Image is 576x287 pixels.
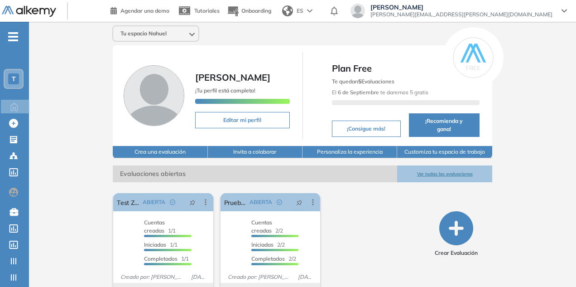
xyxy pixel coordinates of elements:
img: Foto de perfil [124,65,184,126]
button: Crea una evaluación [113,146,207,158]
span: 2/2 [251,219,283,234]
span: 1/1 [144,241,178,248]
span: 2/2 [251,241,285,248]
span: Completados [251,255,285,262]
span: [PERSON_NAME][EMAIL_ADDRESS][PERSON_NAME][DOMAIN_NAME] [370,11,552,18]
span: ¡Tu perfil está completo! [195,87,255,94]
span: check-circle [277,199,282,205]
span: [PERSON_NAME] [195,72,270,83]
button: Ver todas las evaluaciones [397,165,492,182]
iframe: Chat Widget [531,243,576,287]
button: Crear Evaluación [435,211,478,257]
span: ABIERTA [143,198,165,206]
span: 2/2 [251,255,296,262]
span: Iniciadas [251,241,274,248]
span: Evaluaciones abiertas [113,165,397,182]
span: Cuentas creadas [251,219,272,234]
button: Customiza tu espacio de trabajo [397,146,492,158]
span: Crear Evaluación [435,249,478,257]
button: pushpin [289,195,309,209]
span: [DATE] [187,273,210,281]
span: ES [297,7,303,15]
a: Test Zulinger Draw [117,193,139,211]
button: pushpin [182,195,202,209]
span: [DATE] [294,273,317,281]
span: Te quedan Evaluaciones [332,78,394,85]
span: Onboarding [241,7,271,14]
button: Invita a colaborar [208,146,302,158]
span: Completados [144,255,178,262]
span: pushpin [296,199,302,206]
span: [PERSON_NAME] [370,4,552,11]
button: Personaliza la experiencia [302,146,397,158]
span: Plan Free [332,62,480,75]
span: Agendar una demo [120,7,169,14]
a: Prueba Draw [224,193,246,211]
span: Tu espacio Nahuel [120,30,167,37]
img: world [282,5,293,16]
b: 6 de Septiembre [338,89,379,96]
img: arrow [307,9,312,13]
span: T [12,75,16,83]
span: Creado por: [PERSON_NAME] [117,273,187,281]
img: Logo [2,6,56,17]
span: Creado por: [PERSON_NAME] [224,273,294,281]
span: Cuentas creadas [144,219,165,234]
span: ABIERTA [250,198,272,206]
div: Widget de chat [531,243,576,287]
i: - [8,36,18,38]
span: pushpin [189,199,196,206]
button: Editar mi perfil [195,112,289,128]
button: ¡Recomienda y gana! [409,113,480,137]
span: check-circle [170,199,175,205]
button: ¡Consigue más! [332,121,401,137]
a: Agendar una demo [110,5,169,15]
span: 1/1 [144,255,189,262]
span: El te daremos 5 gratis [332,89,428,96]
b: 5 [358,78,361,85]
span: 1/1 [144,219,176,234]
span: Iniciadas [144,241,166,248]
span: Tutoriales [194,7,220,14]
button: Onboarding [227,1,271,21]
